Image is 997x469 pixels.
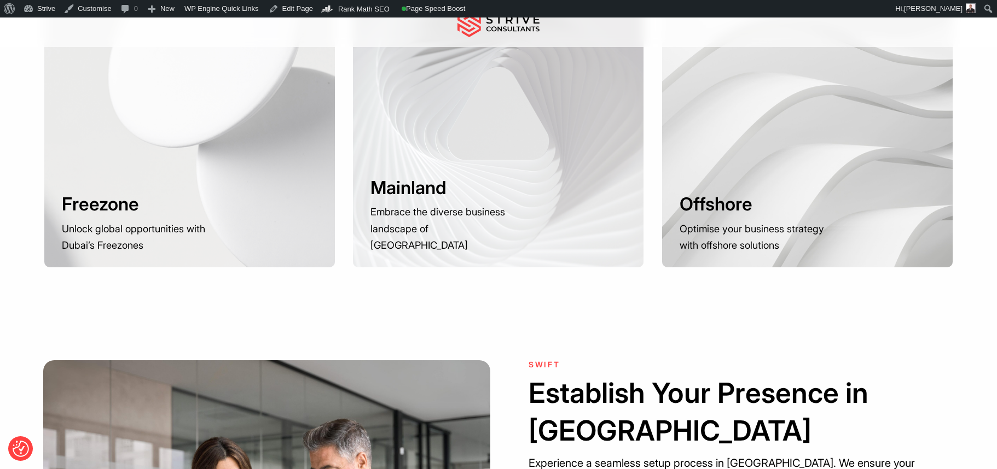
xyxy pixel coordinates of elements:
h3: Freezone [62,193,215,216]
img: Revisit consent button [13,441,29,457]
h3: Offshore [680,193,833,216]
span: Rank Math SEO [338,5,390,13]
h6: Swift [529,360,932,370]
button: Consent Preferences [13,441,29,457]
h2: Establish Your Presence in [GEOGRAPHIC_DATA] [529,374,932,450]
img: main-logo.svg [457,10,540,37]
p: Unlock global opportunities with Dubai’s Freezones [62,220,215,253]
span: [PERSON_NAME] [904,4,963,13]
h3: Mainland [370,177,524,200]
p: Embrace the diverse business landscape of [GEOGRAPHIC_DATA] [370,203,524,253]
p: Optimise your business strategy with offshore solutions [680,220,833,253]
